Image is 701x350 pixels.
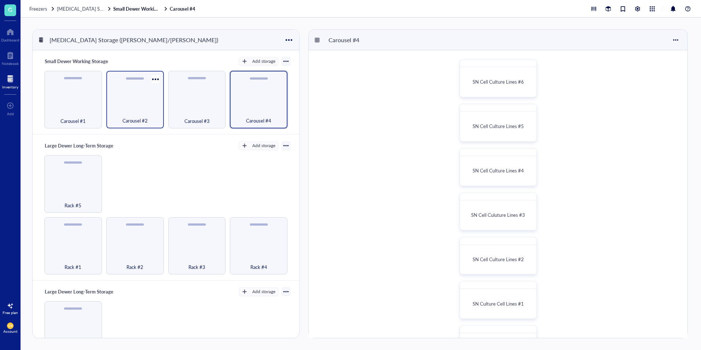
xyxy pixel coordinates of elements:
[41,287,117,297] div: Large Dewer Long-Term Storage
[473,78,524,85] span: SN Cell Culture Lines #6
[246,117,271,125] span: Carousel #4
[239,287,279,296] button: Add storage
[252,142,275,149] div: Add storage
[2,73,18,89] a: Inventory
[8,5,12,14] span: G
[252,58,275,65] div: Add storage
[252,288,275,295] div: Add storage
[239,141,279,150] button: Add storage
[113,6,197,12] a: Small Dewer Working StorageCarousel #4
[2,85,18,89] div: Inventory
[473,256,524,263] span: SN Cell Culture Lines #2
[60,117,86,125] span: Carousel #1
[473,123,524,130] span: SN Cell Culture Lines #5
[29,5,47,12] span: Freezers
[122,117,148,125] span: Carousel #2
[473,167,524,174] span: SN Cell Culture Lines #4
[46,34,221,46] div: [MEDICAL_DATA] Storage ([PERSON_NAME]/[PERSON_NAME])
[471,211,525,218] span: SN Cell Culuture Lines #3
[7,112,14,116] div: Add
[2,50,19,66] a: Notebook
[65,201,81,209] span: Rack #5
[29,6,55,12] a: Freezers
[325,34,369,46] div: Carousel #4
[473,300,524,307] span: SN Culture Cell Lines #1
[2,61,19,66] div: Notebook
[41,141,117,151] div: Large Dewer Long-Term Storage
[57,5,195,12] span: [MEDICAL_DATA] Storage ([PERSON_NAME]/[PERSON_NAME])
[65,263,81,271] span: Rack #1
[41,56,111,66] div: Small Dewer Working Storage
[1,26,19,42] a: Dashboard
[188,263,205,271] span: Rack #3
[8,324,12,327] span: EM
[184,117,210,125] span: Carousel #3
[126,263,143,271] span: Rack #2
[57,6,112,12] a: [MEDICAL_DATA] Storage ([PERSON_NAME]/[PERSON_NAME])
[3,329,18,333] div: Account
[3,310,18,315] div: Free plan
[250,263,267,271] span: Rack #4
[239,57,279,66] button: Add storage
[1,38,19,42] div: Dashboard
